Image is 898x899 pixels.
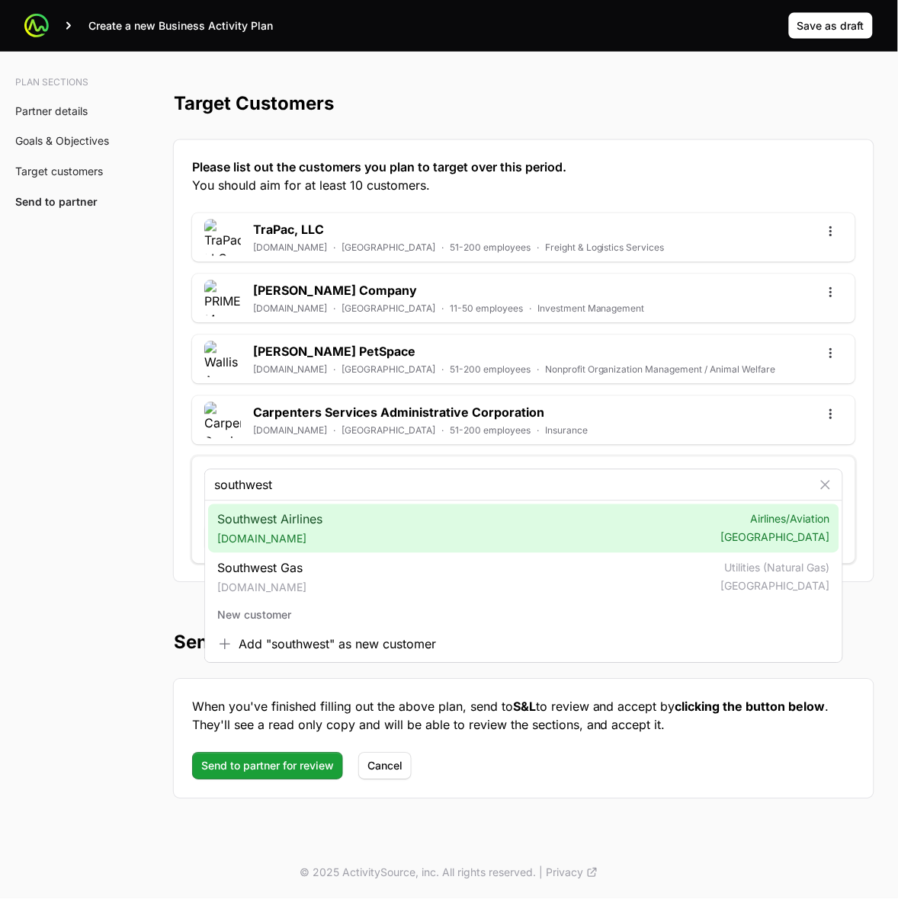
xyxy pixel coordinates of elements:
b: clicking the button below [675,699,826,715]
span: Utilities (Natural Gas) [725,561,830,576]
span: [GEOGRAPHIC_DATA] [721,530,830,545]
span: · [441,364,444,376]
button: Cancel [358,753,412,780]
p: Insurance [545,425,588,437]
p: 51-200 employees [450,242,531,254]
button: Open options [819,219,843,244]
span: · [441,303,444,315]
a: [DOMAIN_NAME] [253,242,327,254]
p: 51-200 employees [450,364,531,376]
p: 51-200 employees [450,425,531,437]
p: © 2025 ActivitySource, inc. All rights reserved. [300,865,536,881]
h3: Plan sections [15,76,119,88]
span: Southwest Gas [217,559,306,596]
p: When you've finished filling out the above plan, send to to review and accept by . They'll see a ... [192,698,855,734]
a: Send to partner [15,196,98,209]
a: [DOMAIN_NAME] [253,425,327,437]
button: Open options [819,280,843,305]
button: Send to partner for review [192,753,343,780]
span: · [537,425,539,437]
span: You should aim for at least 10 customers. [192,177,855,195]
img: Wallis Annenberg PetSpace [204,341,241,378]
button: Open options [819,341,843,366]
h2: [PERSON_NAME] Company [253,282,645,300]
span: · [333,303,335,315]
a: Goals & Objectives [15,135,109,148]
span: · [333,242,335,254]
p: Create a new Business Activity Plan [88,18,273,34]
span: [DOMAIN_NAME] [217,581,306,596]
h3: Please list out the customers you plan to target over this period. [192,158,855,195]
p: [GEOGRAPHIC_DATA] [342,364,435,376]
span: · [333,364,335,376]
a: Target customers [15,165,103,178]
span: · [537,242,539,254]
span: · [537,364,539,376]
span: Send to partner for review [201,757,334,776]
span: [DOMAIN_NAME] [217,532,322,547]
p: 11-50 employees [450,303,523,315]
h2: Send to partner [174,631,874,655]
img: TraPac, LLC [204,219,241,256]
h2: Carpenters Services Administrative Corporation [253,404,588,422]
span: [GEOGRAPHIC_DATA] [721,579,830,594]
b: S&L [513,699,536,715]
input: Search or add customer [214,476,812,494]
span: | [539,865,543,881]
p: [GEOGRAPHIC_DATA] [342,425,435,437]
p: Freight & Logistics Services [545,242,665,254]
h2: Target Customers [174,91,874,116]
span: · [441,242,444,254]
a: Privacy [546,865,598,881]
img: Carpenters Services Administrative Corporation [204,402,241,439]
p: [GEOGRAPHIC_DATA] [342,303,435,315]
span: Airlines/Aviation [751,512,830,527]
p: Investment Management [537,303,645,315]
a: Partner details [15,104,88,117]
span: Cancel [367,757,402,776]
button: Open options [819,402,843,427]
div: New customer [208,602,839,629]
a: [DOMAIN_NAME] [253,303,327,315]
a: [DOMAIN_NAME] [253,364,327,376]
span: Save as draft [797,17,864,35]
p: Nonprofit Organization Management / Animal Welfare [545,364,776,376]
span: Southwest Airlines [217,510,322,547]
h2: [PERSON_NAME] PetSpace [253,343,776,361]
span: · [441,425,444,437]
p: [GEOGRAPHIC_DATA] [342,242,435,254]
span: · [333,425,335,437]
img: ActivitySource [24,14,49,38]
button: Save as draft [788,12,874,40]
span: · [529,303,531,315]
h2: TraPac, LLC [253,221,665,239]
img: PRIMECAP Management Company [204,280,241,317]
div: Add "southwest" as new customer [208,629,839,660]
